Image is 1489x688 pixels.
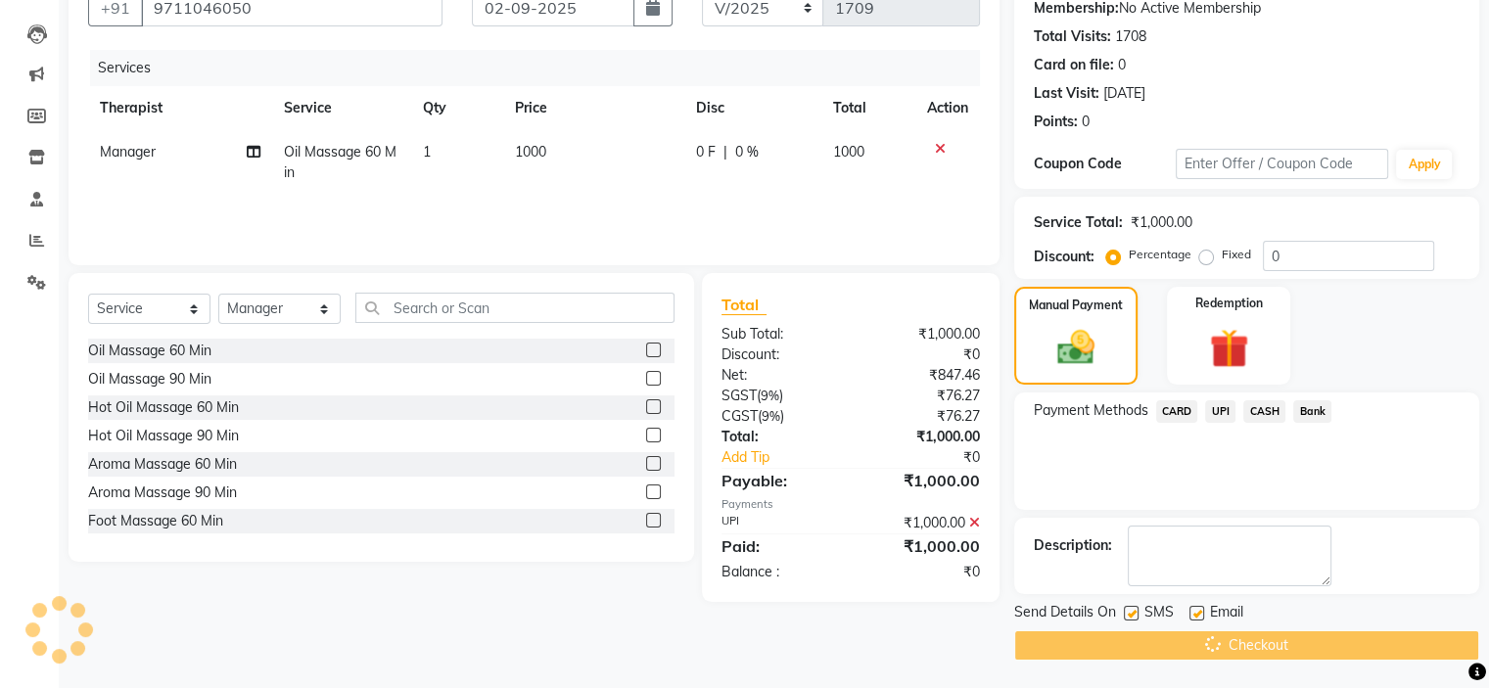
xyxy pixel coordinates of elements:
span: 1000 [515,143,546,161]
div: Last Visit: [1034,83,1099,104]
span: 0 F [695,142,715,162]
th: Total [821,86,914,130]
span: Manager [100,143,156,161]
span: CASH [1243,400,1285,423]
img: _cash.svg [1046,326,1106,369]
div: ₹1,000.00 [1131,212,1192,233]
div: ( ) [707,406,851,427]
span: Send Details On [1014,602,1116,626]
div: UPI [707,513,851,533]
div: Card on file: [1034,55,1114,75]
input: Enter Offer / Coupon Code [1176,149,1389,179]
button: Apply [1396,150,1452,179]
th: Therapist [88,86,272,130]
div: Points: [1034,112,1078,132]
th: Action [915,86,980,130]
span: UPI [1205,400,1235,423]
label: Percentage [1129,246,1191,263]
span: 9% [762,408,780,424]
div: Service Total: [1034,212,1123,233]
span: Total [721,295,767,315]
div: ₹1,000.00 [851,469,995,492]
span: CARD [1156,400,1198,423]
span: Email [1210,602,1243,626]
label: Manual Payment [1029,297,1123,314]
div: Sub Total: [707,324,851,344]
div: Payable: [707,469,851,492]
div: Net: [707,365,851,386]
div: Total Visits: [1034,26,1111,47]
div: ₹1,000.00 [851,427,995,447]
span: 0 % [734,142,758,162]
div: [DATE] [1103,83,1145,104]
div: Oil Massage 90 Min [88,369,211,390]
div: Aroma Massage 90 Min [88,482,237,503]
label: Redemption [1195,295,1263,312]
label: Fixed [1222,246,1251,263]
span: Oil Massage 60 Min [284,143,396,181]
div: ₹76.27 [851,386,995,406]
span: | [722,142,726,162]
th: Disc [683,86,821,130]
div: ₹0 [851,344,995,365]
div: ₹1,000.00 [851,534,995,558]
th: Price [503,86,684,130]
div: Services [90,50,995,86]
span: 1 [423,143,431,161]
div: ₹847.46 [851,365,995,386]
a: Add Tip [707,447,874,468]
div: Discount: [707,344,851,365]
div: Balance : [707,562,851,582]
div: Payments [721,496,980,513]
div: 0 [1118,55,1126,75]
div: 0 [1082,112,1090,132]
div: Hot Oil Massage 60 Min [88,397,239,418]
div: ₹1,000.00 [851,324,995,344]
div: ( ) [707,386,851,406]
div: 1708 [1115,26,1146,47]
div: ₹76.27 [851,406,995,427]
div: Hot Oil Massage 90 Min [88,426,239,446]
div: Aroma Massage 60 Min [88,454,237,475]
div: Foot Massage 60 Min [88,511,223,531]
th: Qty [411,86,503,130]
span: Payment Methods [1034,400,1148,421]
th: Service [272,86,411,130]
input: Search or Scan [355,293,675,323]
div: ₹0 [874,447,994,468]
span: 9% [761,388,779,403]
img: _gift.svg [1197,324,1261,373]
span: Bank [1293,400,1331,423]
span: 1000 [833,143,864,161]
div: Total: [707,427,851,447]
div: Oil Massage 60 Min [88,341,211,361]
div: Coupon Code [1034,154,1176,174]
div: ₹0 [851,562,995,582]
div: Discount: [1034,247,1094,267]
div: ₹1,000.00 [851,513,995,533]
span: SGST [721,387,757,404]
span: SMS [1144,602,1174,626]
div: Description: [1034,535,1112,556]
div: Paid: [707,534,851,558]
span: CGST [721,407,758,425]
